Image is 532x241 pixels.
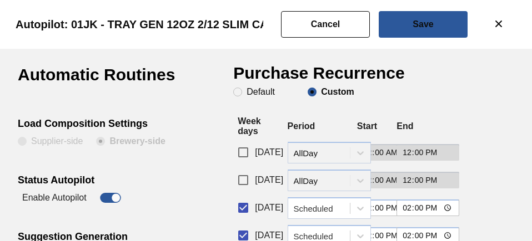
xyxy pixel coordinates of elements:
label: Start [357,121,377,131]
span: [DATE] [255,146,283,159]
h1: Automatic Routines [18,66,215,91]
h1: Purchase Recurrence [233,66,430,88]
div: Load Composition Settings [18,118,167,132]
label: Week days [238,116,261,136]
div: Scheduled [294,231,351,240]
label: End [397,121,413,131]
label: Enable Autopilot [22,193,87,202]
clb-radio-button: Custom [308,88,354,96]
span: [DATE] [255,201,283,214]
clb-radio-button: Brewery-side [96,137,165,148]
label: Period [288,121,315,131]
clb-radio-button: Default [233,88,294,96]
span: [DATE] [255,173,283,187]
div: Scheduled [294,203,351,213]
clb-radio-button: Supplier-side [18,137,83,148]
div: Status Autopilot [18,175,167,189]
